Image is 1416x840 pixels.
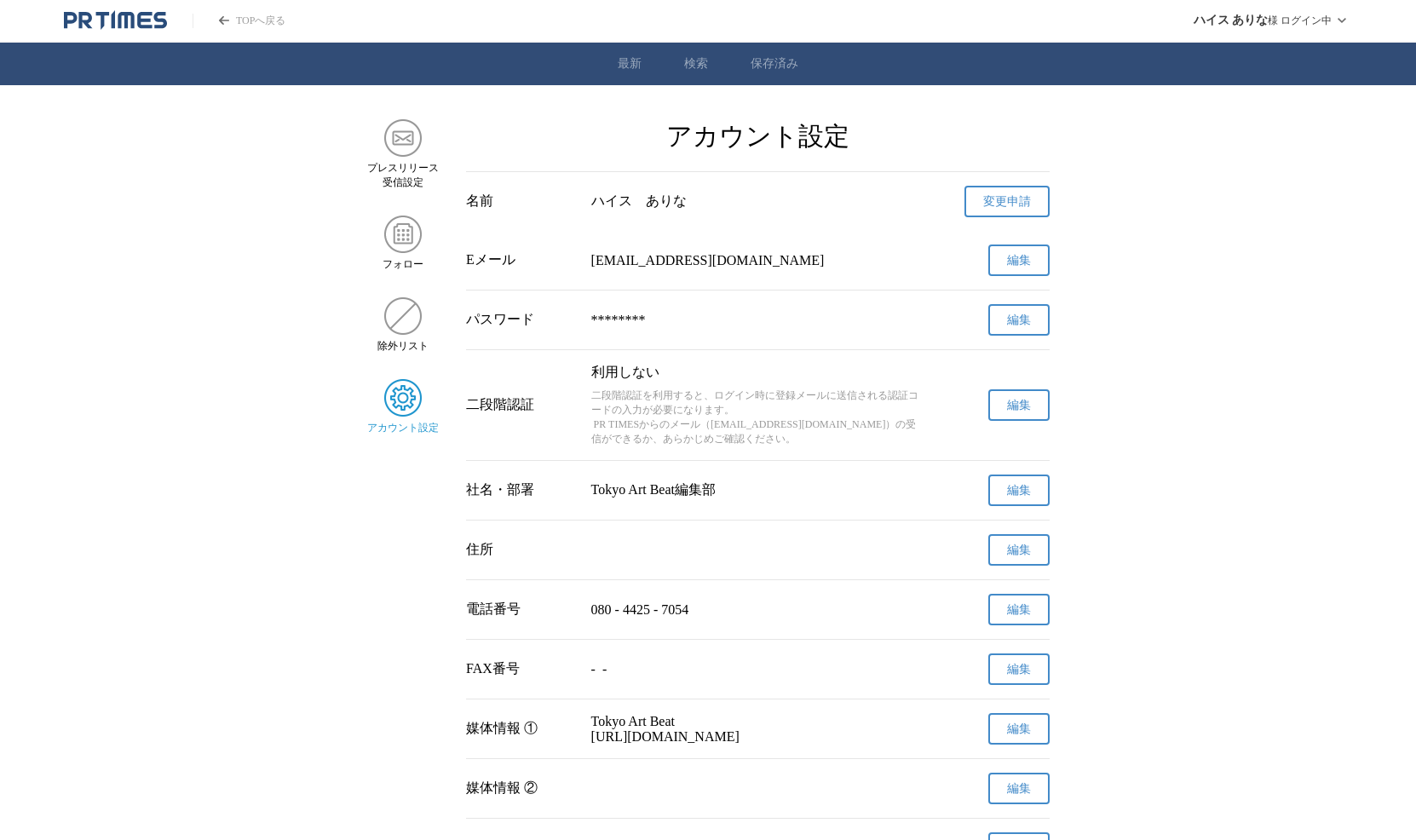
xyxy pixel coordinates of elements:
[988,304,1050,336] button: 編集
[466,193,578,210] div: 名前
[466,720,578,738] div: 媒体情報 ①
[366,379,439,435] a: アカウント設定アカウント設定
[193,14,285,28] a: PR TIMESのトップページはこちら
[988,594,1050,625] button: 編集
[384,216,422,253] img: フォロー
[1007,483,1031,498] span: 編集
[591,193,925,210] div: ハイス ありな
[591,481,925,499] p: Tokyo Art Beat編集部
[591,714,925,745] p: Tokyo Art Beat [URL][DOMAIN_NAME]
[466,541,578,559] div: 住所
[1007,722,1031,737] span: 編集
[377,339,429,354] span: 除外リスト
[988,475,1050,506] button: 編集
[591,253,925,268] p: [EMAIL_ADDRESS][DOMAIN_NAME]
[591,602,925,618] p: 080 - 4425 - 7054
[988,389,1050,421] button: 編集
[466,780,578,797] div: 媒体情報 ②
[466,396,578,414] div: 二段階認証
[1007,781,1031,797] span: 編集
[1007,543,1031,558] span: 編集
[988,773,1050,804] button: 編集
[1007,313,1031,328] span: 編集
[1007,253,1031,268] span: 編集
[591,662,925,677] p: - -
[366,297,439,354] a: 除外リスト除外リスト
[366,119,439,190] a: プレスリリース 受信設定プレスリリース 受信設定
[684,56,708,72] a: 検索
[466,251,578,269] div: Eメール
[988,534,1050,566] button: 編集
[591,364,925,382] p: 利用しない
[366,216,439,272] a: フォローフォロー
[384,379,422,417] img: アカウント設定
[1007,602,1031,618] span: 編集
[466,119,1050,154] h2: アカウント設定
[988,653,1050,685] button: 編集
[384,119,422,157] img: プレスリリース 受信設定
[367,161,439,190] span: プレスリリース 受信設定
[618,56,642,72] a: 最新
[466,311,578,329] div: パスワード
[466,660,578,678] div: FAX番号
[383,257,423,272] span: フォロー
[988,245,1050,276] button: 編集
[751,56,798,72] a: 保存済み
[384,297,422,335] img: 除外リスト
[591,388,925,446] p: 二段階認証を利用すると、ログイン時に登録メールに送信される認証コードの入力が必要になります。 PR TIMESからのメール（[EMAIL_ADDRESS][DOMAIN_NAME]）の受信ができ...
[988,713,1050,745] button: 編集
[367,421,439,435] span: アカウント設定
[1007,662,1031,677] span: 編集
[64,10,167,31] a: PR TIMESのトップページはこちら
[1007,398,1031,413] span: 編集
[1194,13,1269,28] span: ハイス ありな
[964,186,1050,217] a: 変更申請
[466,481,578,499] div: 社名・部署
[466,601,578,618] div: 電話番号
